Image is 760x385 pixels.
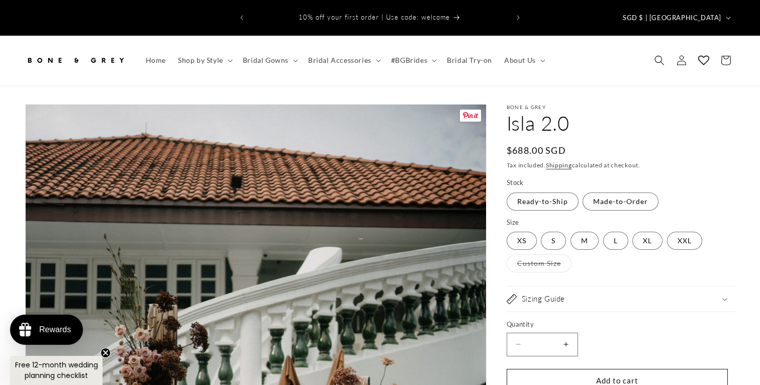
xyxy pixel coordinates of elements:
legend: Stock [507,178,525,188]
div: Tax included. calculated at checkout. [507,160,735,170]
label: XS [507,232,537,250]
button: SGD $ | [GEOGRAPHIC_DATA] [617,8,735,27]
span: Shop by Style [178,56,223,65]
summary: Shop by Style [172,50,237,71]
h1: Isla 2.0 [507,110,735,136]
label: Custom Size [507,254,572,272]
label: XL [632,232,662,250]
span: Bridal Gowns [243,56,289,65]
img: Bone and Grey Bridal [25,49,126,71]
summary: Search [648,49,671,71]
span: Home [146,56,166,65]
h2: Sizing Guide [522,294,565,304]
summary: #BGBrides [385,50,441,71]
button: Previous announcement [231,8,253,27]
span: $688.00 SGD [507,144,566,157]
span: About Us [504,56,536,65]
label: S [541,232,566,250]
a: Bone and Grey Bridal [22,46,130,75]
summary: Bridal Gowns [237,50,302,71]
label: XXL [667,232,702,250]
label: M [571,232,599,250]
a: Bridal Try-on [441,50,498,71]
label: Made-to-Order [583,192,658,211]
div: Free 12-month wedding planning checklistClose teaser [10,356,103,385]
button: Next announcement [507,8,529,27]
legend: Size [507,218,520,228]
span: 10% off your first order | Use code: welcome [299,13,450,21]
div: Rewards [39,325,71,334]
label: Quantity [507,320,728,330]
a: Shipping [546,161,572,169]
p: Bone & Grey [507,104,735,110]
button: Close teaser [101,348,111,358]
label: Ready-to-Ship [507,192,579,211]
span: Bridal Try-on [447,56,492,65]
span: Bridal Accessories [308,56,371,65]
summary: About Us [498,50,549,71]
summary: Bridal Accessories [302,50,385,71]
span: Free 12-month wedding planning checklist [15,360,98,380]
span: SGD $ | [GEOGRAPHIC_DATA] [623,13,721,23]
a: Home [140,50,172,71]
label: L [603,232,628,250]
summary: Sizing Guide [507,286,735,312]
span: #BGBrides [391,56,427,65]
